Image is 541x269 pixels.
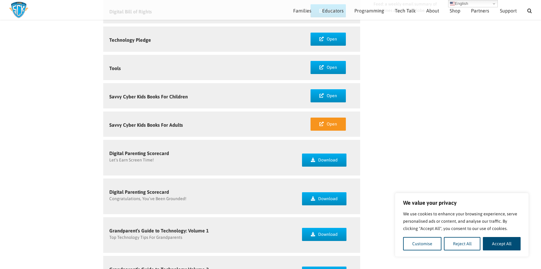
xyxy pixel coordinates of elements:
a: Open [311,33,346,46]
img: en [450,1,455,6]
a: Download [302,154,346,167]
span: Families [293,8,311,13]
a: Download [302,228,346,241]
h5: Grandparent’s Guide to Technology: Volume 1 [109,228,290,233]
h5: Savvy Cyber Kids Books For Adults [109,122,290,127]
span: Download [318,232,338,237]
span: About [426,8,439,13]
span: Open [327,93,337,98]
span: Partners [471,8,489,13]
img: Savvy Cyber Kids Logo [9,2,28,18]
span: Download [318,196,338,201]
h5: Tools [109,66,290,71]
p: Congratulations, You’ve Been Grounded! [109,196,290,202]
span: Support [500,8,517,13]
p: Top Technology Tips For Grandparents [109,234,290,241]
p: We value your privacy [403,199,521,207]
p: We use cookies to enhance your browsing experience, serve personalised ads or content, and analys... [403,210,521,232]
button: Accept All [483,237,521,250]
h5: Digital Parenting Scorecard [109,189,290,194]
span: Tech Talk [395,8,416,13]
span: Programming [354,8,384,13]
span: Open [327,122,337,127]
span: Open [327,65,337,70]
span: Shop [450,8,460,13]
button: Reject All [444,237,481,250]
h5: Savvy Cyber Kids Books For Children [109,94,290,99]
button: Customise [403,237,441,250]
a: Download [302,192,346,205]
a: Open [311,61,346,74]
a: Open [311,89,346,102]
a: Open [311,118,346,131]
span: Download [318,158,338,163]
p: Let’s Earn Screen Time! [109,157,290,163]
span: Open [327,37,337,42]
span: Educators [322,8,344,13]
h5: Digital Parenting Scorecard [109,151,290,156]
h5: Technology Pledge [109,37,290,42]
